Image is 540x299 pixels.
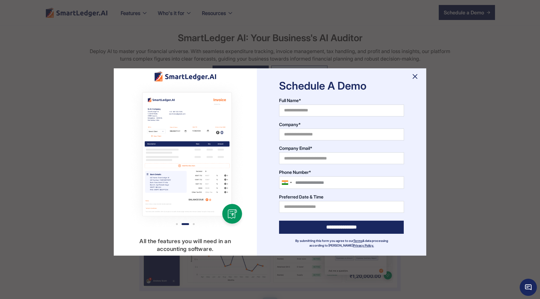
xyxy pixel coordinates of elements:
div: All the features you will need in an accounting software. [137,237,233,253]
span: 05:38 PM [99,122,115,126]
label: Company Email* [279,145,404,151]
label: Full Name* [279,97,404,104]
a: Terms [353,239,362,243]
label: Phone Number* [279,169,404,175]
form: Schedule a demo features page [279,79,404,248]
span: hi [91,119,95,124]
label: Company* [279,121,404,128]
span: 05:38 PM [83,164,99,168]
span: Chat Widget [520,279,537,296]
div: India (भारत): +91 [279,177,294,189]
textarea: Enter your last name [2,177,123,208]
div: By submitting this form you agree to our & data processing according to [PERSON_NAME] [288,238,395,248]
div: carousel [115,81,256,234]
div: Show slide 2 of 3 [182,223,189,225]
div: Show slide 3 of 3 [193,223,195,225]
img: charm_cross [410,71,420,81]
img: Smart Ledger logo [154,71,217,88]
div: Show slide 1 of 3 [176,223,178,225]
div: Leave a message [19,8,90,14]
label: Preferred Date & Time [279,194,404,200]
div: Operator [6,135,123,141]
em: Back [5,5,17,17]
h1: Schedule A Demo [279,79,404,92]
span: Skip [11,159,25,165]
div: 2 of 3 [115,81,256,231]
a: Privacy Policy. [353,243,374,247]
span: May we know your last name please? [11,146,98,152]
